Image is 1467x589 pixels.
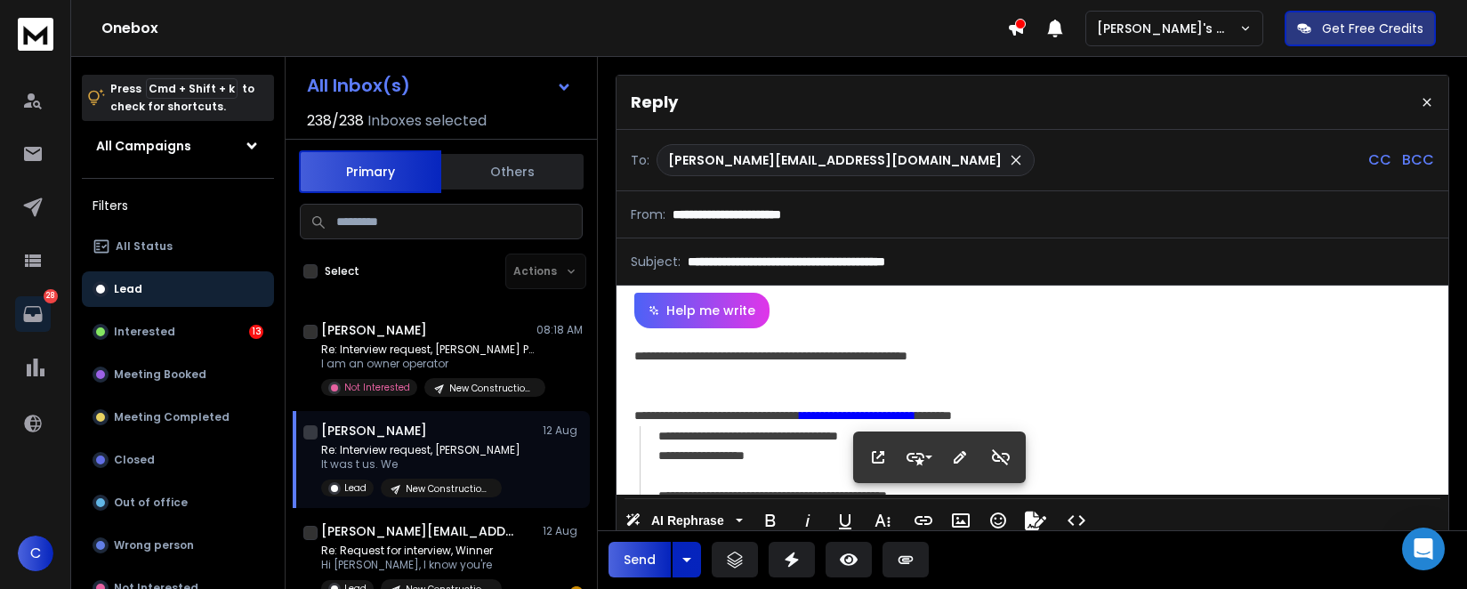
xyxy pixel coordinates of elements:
button: Insert Link (⌘K) [907,503,940,538]
button: Interested13 [82,314,274,350]
p: Re: Request for interview, Winner [321,544,502,558]
h1: [PERSON_NAME] [321,321,427,339]
p: Not Interested [344,381,410,394]
p: Out of office [114,496,188,510]
p: Lead [114,282,142,296]
h1: All Campaigns [96,137,191,155]
img: logo [18,18,53,51]
button: Italic (⌘I) [791,503,825,538]
div: Open Intercom Messenger [1402,528,1445,570]
label: Select [325,264,359,278]
button: Closed [82,442,274,478]
p: Re: Interview request, [PERSON_NAME] Properties [321,343,535,357]
p: I am an owner operator [321,357,535,371]
p: BCC [1402,149,1434,171]
button: More Text [866,503,899,538]
p: Reply [631,90,678,115]
button: All Campaigns [82,128,274,164]
p: 12 Aug [543,524,583,538]
div: 13 [249,325,263,339]
p: 28 [44,289,58,303]
button: Insert Image (⌘P) [944,503,978,538]
p: Closed [114,453,155,467]
button: Others [441,152,584,191]
p: Meeting Completed [114,410,230,424]
button: Primary [299,150,441,193]
h1: [PERSON_NAME][EMAIL_ADDRESS][DOMAIN_NAME] [321,522,517,540]
p: Get Free Credits [1322,20,1423,37]
p: All Status [116,239,173,254]
button: All Inbox(s) [293,68,586,103]
p: Wrong person [114,538,194,553]
span: 238 / 238 [307,110,364,132]
button: Signature [1019,503,1052,538]
p: Re: Interview request, [PERSON_NAME] [321,443,520,457]
p: Interested [114,325,175,339]
span: Cmd + Shift + k [146,78,238,99]
p: To: [631,151,649,169]
h1: All Inbox(s) [307,77,410,94]
button: Wrong person [82,528,274,563]
span: AI Rephrase [648,513,728,528]
button: Unlink [984,440,1018,475]
a: 28 [15,296,51,332]
p: New ConstructionX [449,382,535,395]
p: CC [1368,149,1391,171]
button: Lead [82,271,274,307]
h3: Filters [82,193,274,218]
button: Code View [1060,503,1093,538]
button: Open Link [861,440,895,475]
button: Meeting Booked [82,357,274,392]
p: [PERSON_NAME]'s Workspace [1097,20,1239,37]
h3: Inboxes selected [367,110,487,132]
button: Style [902,440,936,475]
p: It was t us. We [321,457,520,472]
p: Hi [PERSON_NAME], I know you're [321,558,502,572]
button: Edit Link [943,440,977,475]
p: [PERSON_NAME][EMAIL_ADDRESS][DOMAIN_NAME] [668,151,1002,169]
button: AI Rephrase [622,503,746,538]
h1: [PERSON_NAME] [321,422,427,440]
button: C [18,536,53,571]
h1: Onebox [101,18,1007,39]
button: Emoticons [981,503,1015,538]
p: 08:18 AM [536,323,583,337]
p: Lead [344,481,367,495]
button: All Status [82,229,274,264]
p: Meeting Booked [114,367,206,382]
button: Bold (⌘B) [754,503,787,538]
button: Help me write [634,293,770,328]
p: Press to check for shortcuts. [110,80,254,116]
p: Subject: [631,253,681,270]
button: Send [609,542,671,577]
p: 12 Aug [543,424,583,438]
p: New ConstructionX [406,482,491,496]
button: Meeting Completed [82,399,274,435]
button: Underline (⌘U) [828,503,862,538]
p: From: [631,206,665,223]
button: Out of office [82,485,274,520]
button: Get Free Credits [1285,11,1436,46]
